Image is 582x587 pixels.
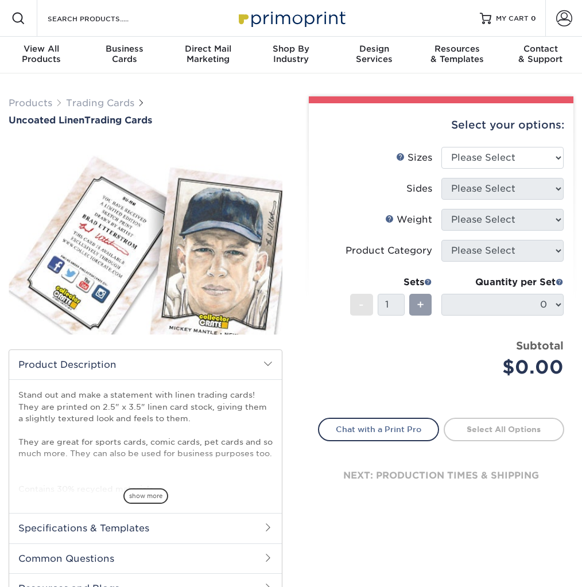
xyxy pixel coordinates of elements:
[416,37,499,73] a: Resources& Templates
[531,14,536,22] span: 0
[9,115,282,126] a: Uncoated LinenTrading Cards
[417,296,424,313] span: +
[385,213,432,227] div: Weight
[499,44,582,54] span: Contact
[444,418,565,441] a: Select All Options
[18,389,273,541] p: Stand out and make a statement with linen trading cards! They are printed on 2.5" x 3.5" linen ca...
[9,98,52,108] a: Products
[250,44,333,54] span: Shop By
[250,44,333,64] div: Industry
[250,37,333,73] a: Shop ByIndustry
[496,14,529,24] span: MY CART
[332,44,416,64] div: Services
[318,103,564,147] div: Select your options:
[416,44,499,64] div: & Templates
[406,182,432,196] div: Sides
[318,441,564,510] div: next: production times & shipping
[9,350,282,379] h2: Product Description
[166,44,250,64] div: Marketing
[450,353,564,381] div: $0.00
[9,115,84,126] span: Uncoated Linen
[346,244,432,258] div: Product Category
[46,11,158,25] input: SEARCH PRODUCTS.....
[166,44,250,54] span: Direct Mail
[318,418,439,441] a: Chat with a Print Pro
[350,275,432,289] div: Sets
[66,98,134,108] a: Trading Cards
[332,44,416,54] span: Design
[234,6,348,30] img: Primoprint
[441,275,564,289] div: Quantity per Set
[516,339,564,352] strong: Subtotal
[9,513,282,543] h2: Specifications & Templates
[396,151,432,165] div: Sizes
[83,44,166,54] span: Business
[359,296,364,313] span: -
[332,37,416,73] a: DesignServices
[166,37,250,73] a: Direct MailMarketing
[123,488,168,504] span: show more
[9,145,282,335] img: Uncoated Linen 01
[499,37,582,73] a: Contact& Support
[83,44,166,64] div: Cards
[83,37,166,73] a: BusinessCards
[499,44,582,64] div: & Support
[9,543,282,573] h2: Common Questions
[416,44,499,54] span: Resources
[9,115,282,126] h1: Trading Cards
